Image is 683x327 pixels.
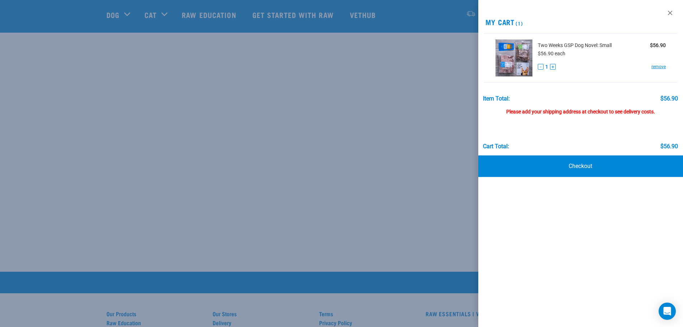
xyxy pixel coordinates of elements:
[651,64,666,70] a: remove
[659,303,676,320] div: Open Intercom Messenger
[483,143,509,150] div: Cart total:
[538,64,544,70] button: -
[545,63,548,71] span: 1
[514,22,523,24] span: (1)
[660,143,678,150] div: $56.90
[483,102,678,115] div: Please add your shipping address at checkout to see delivery costs.
[550,64,556,70] button: +
[650,42,666,48] strong: $56.90
[495,39,532,76] img: Get Started Dog (Novel)
[538,51,565,56] span: $56.90 each
[483,95,510,102] div: Item Total:
[538,42,612,49] span: Two Weeks GSP Dog Novel: Small
[660,95,678,102] div: $56.90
